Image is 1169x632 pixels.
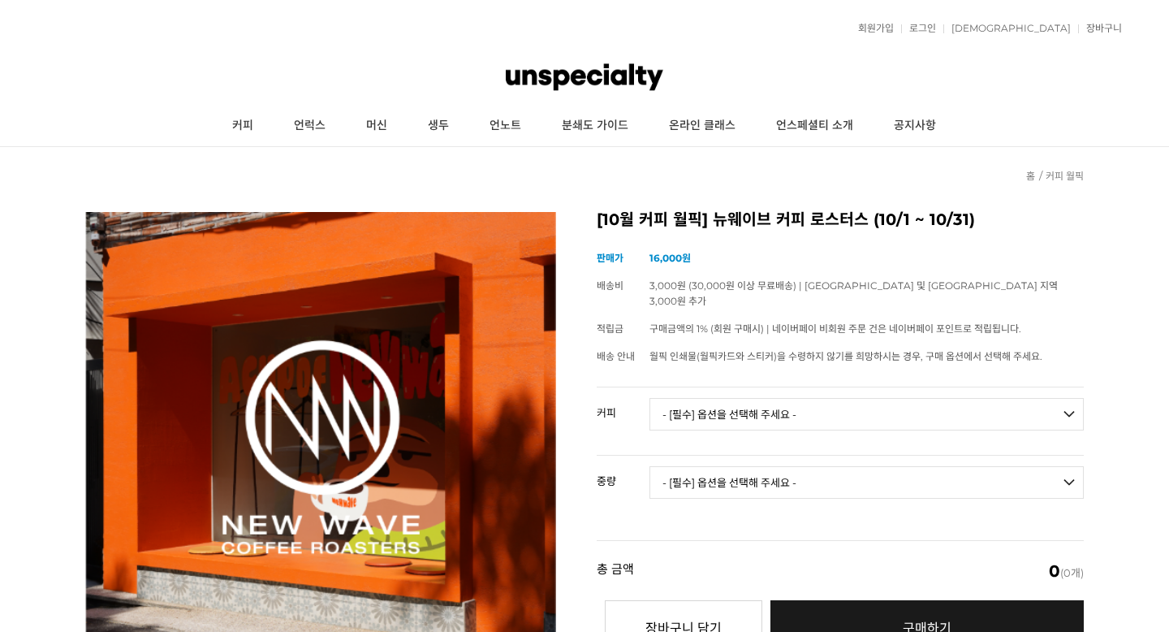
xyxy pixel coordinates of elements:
[943,24,1071,33] a: [DEMOGRAPHIC_DATA]
[1049,563,1084,579] span: (0개)
[408,106,469,146] a: 생두
[649,322,1021,335] span: 구매금액의 1% (회원 구매시) | 네이버페이 비회원 주문 건은 네이버페이 포인트로 적립됩니다.
[649,350,1042,362] span: 월픽 인쇄물(월픽카드와 스티커)을 수령하지 않기를 희망하시는 경우, 구매 옵션에서 선택해 주세요.
[1046,170,1084,182] a: 커피 월픽
[597,350,635,362] span: 배송 안내
[649,279,1058,307] span: 3,000원 (30,000원 이상 무료배송) | [GEOGRAPHIC_DATA] 및 [GEOGRAPHIC_DATA] 지역 3,000원 추가
[212,106,274,146] a: 커피
[850,24,894,33] a: 회원가입
[597,387,649,425] th: 커피
[541,106,649,146] a: 분쇄도 가이드
[506,53,663,102] img: 언스페셜티 몰
[346,106,408,146] a: 머신
[469,106,541,146] a: 언노트
[756,106,874,146] a: 언스페셜티 소개
[901,24,936,33] a: 로그인
[1026,170,1035,182] a: 홈
[597,212,1084,228] h2: [10월 커피 월픽] 뉴웨이브 커피 로스터스 (10/1 ~ 10/31)
[597,456,649,493] th: 중량
[1078,24,1122,33] a: 장바구니
[597,252,623,264] span: 판매가
[649,252,691,264] strong: 16,000원
[649,106,756,146] a: 온라인 클래스
[274,106,346,146] a: 언럭스
[1049,561,1060,581] em: 0
[597,563,634,579] strong: 총 금액
[597,279,623,292] span: 배송비
[597,322,623,335] span: 적립금
[874,106,956,146] a: 공지사항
